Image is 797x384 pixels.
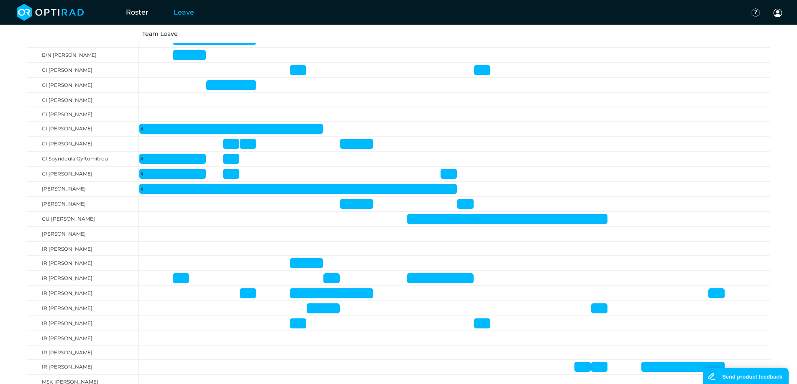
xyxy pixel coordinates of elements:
[42,82,92,88] span: GI [PERSON_NAME]
[42,305,92,311] span: IR [PERSON_NAME]
[42,349,92,356] span: IR [PERSON_NAME]
[42,111,92,117] span: GI [PERSON_NAME]
[42,320,92,326] span: IR [PERSON_NAME]
[42,201,86,207] span: [PERSON_NAME]
[42,364,92,370] span: IR [PERSON_NAME]
[142,30,178,38] a: Team Leave
[42,155,108,162] span: GI Spyridoula Gyftomitrou
[42,67,92,73] span: GI [PERSON_NAME]
[42,125,92,132] span: GI [PERSON_NAME]
[42,260,92,266] span: IR [PERSON_NAME]
[42,216,95,222] span: GU [PERSON_NAME]
[42,231,86,237] span: [PERSON_NAME]
[42,186,86,192] span: [PERSON_NAME]
[17,4,84,21] img: brand-opti-rad-logos-blue-and-white-d2f68631ba2948856bd03f2d395fb146ddc8fb01b4b6e9315ea85fa773367...
[42,246,92,252] span: IR [PERSON_NAME]
[42,335,92,341] span: IR [PERSON_NAME]
[42,140,92,147] span: GI [PERSON_NAME]
[42,52,97,58] span: B/N [PERSON_NAME]
[42,97,92,103] span: GI [PERSON_NAME]
[42,170,92,177] span: GI [PERSON_NAME]
[42,275,92,281] span: IR [PERSON_NAME]
[42,290,92,296] span: IR [PERSON_NAME]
